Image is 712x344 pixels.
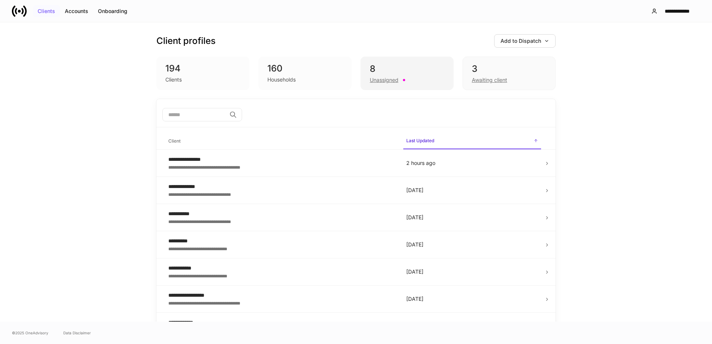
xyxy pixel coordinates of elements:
[33,5,60,17] button: Clients
[472,76,507,84] div: Awaiting client
[60,5,93,17] button: Accounts
[165,76,182,83] div: Clients
[63,330,91,336] a: Data Disclaimer
[406,137,434,144] h6: Last Updated
[472,63,546,75] div: 3
[12,330,48,336] span: © 2025 OneAdvisory
[463,57,556,90] div: 3Awaiting client
[93,5,132,17] button: Onboarding
[406,214,538,221] p: [DATE]
[98,9,127,14] div: Onboarding
[65,9,88,14] div: Accounts
[406,295,538,303] p: [DATE]
[370,76,398,84] div: Unassigned
[38,9,55,14] div: Clients
[267,63,343,74] div: 160
[165,134,397,149] span: Client
[406,187,538,194] p: [DATE]
[370,63,444,75] div: 8
[165,63,241,74] div: 194
[267,76,296,83] div: Households
[156,35,216,47] h3: Client profiles
[168,137,181,144] h6: Client
[403,133,541,149] span: Last Updated
[360,57,454,90] div: 8Unassigned
[500,38,549,44] div: Add to Dispatch
[406,268,538,275] p: [DATE]
[406,159,538,167] p: 2 hours ago
[406,241,538,248] p: [DATE]
[494,34,556,48] button: Add to Dispatch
